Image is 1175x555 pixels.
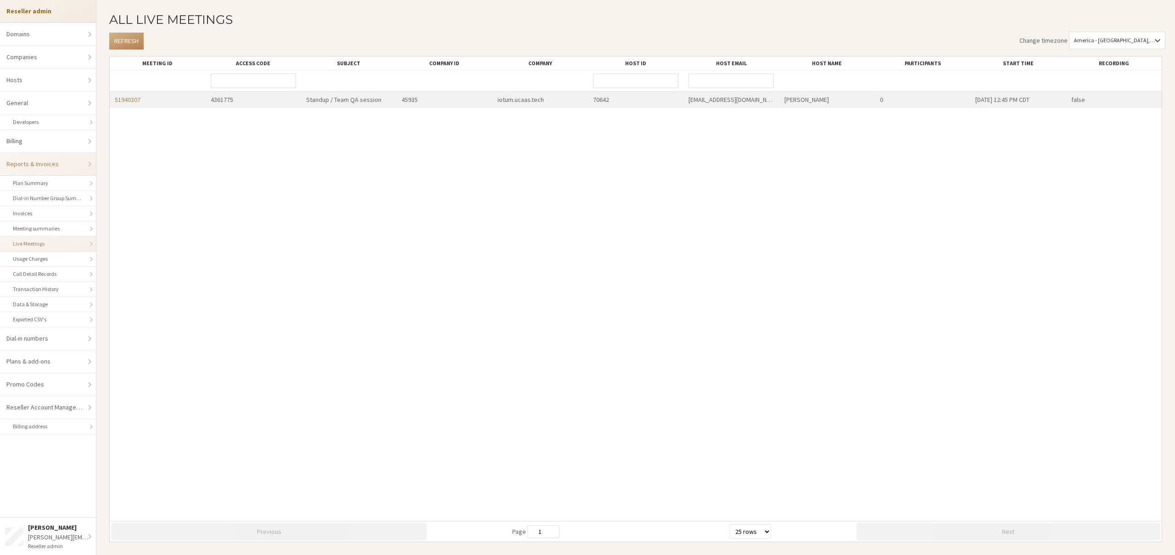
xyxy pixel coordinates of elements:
div: America - [GEOGRAPHIC_DATA], (GMT -05:00) [1074,36,1166,45]
div: Subject [306,60,392,67]
div: [PERSON_NAME][EMAIL_ADDRESS][DOMAIN_NAME] [28,533,91,542]
div: iotum.​ucaas.​tech [492,92,587,108]
div: [PERSON_NAME] [28,523,91,533]
span: Change timezone [1019,36,1068,45]
select: row size select [730,524,771,539]
div: [EMAIL_ADDRESS][DOMAIN_NAME] [683,92,779,108]
h2: All Live Meetings [109,13,1162,26]
div: 70642 [588,92,683,108]
div: [DATE] 12:45 PM CDT [970,92,1066,108]
span: Page [512,525,560,538]
div: 45935 [397,92,492,108]
strong: Reseller admin [6,7,51,15]
div: Host ID [593,60,678,67]
input: Host ID [593,73,678,88]
div: [PERSON_NAME] [779,92,875,108]
div: Start Time [975,60,1061,67]
div: Company [498,60,583,67]
div: false [1066,92,1162,108]
div: Access Code [211,60,296,67]
a: 51940307 [115,95,140,104]
input: Host Email [688,73,774,88]
div: Host Email [688,60,774,67]
div: Host Name [784,60,870,67]
div: 0 [875,92,970,108]
div: Recording [1071,60,1157,67]
input: page number input [527,525,560,538]
div: Participants [880,60,965,67]
div: Standup / Team QA session [301,92,397,108]
div: 4361775 [205,92,301,108]
input: Access Code [211,73,296,88]
button: Next [856,523,1160,540]
button: Refresh [109,33,144,50]
div: Meeting ID [115,60,200,67]
div: Reseller admin [28,542,91,550]
button: Previous [111,523,427,540]
div: Company ID [402,60,487,67]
